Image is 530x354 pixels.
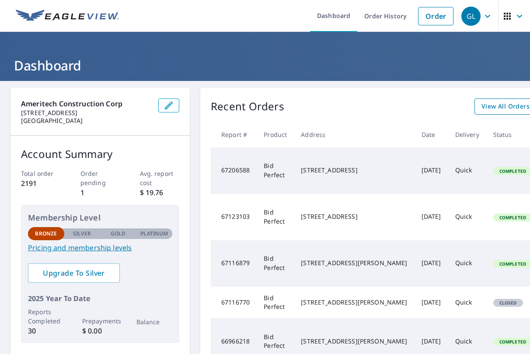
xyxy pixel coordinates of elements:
[448,287,486,318] td: Quick
[301,212,407,221] div: [STREET_ADDRESS]
[80,169,120,187] p: Order pending
[257,287,294,318] td: Bid Perfect
[28,307,64,326] p: Reports Completed
[301,298,407,307] div: [STREET_ADDRESS][PERSON_NAME]
[211,287,257,318] td: 67116770
[415,147,448,194] td: [DATE]
[211,122,257,147] th: Report #
[257,194,294,240] td: Bid Perfect
[418,7,453,25] a: Order
[28,242,172,253] a: Pricing and membership levels
[80,187,120,198] p: 1
[21,109,151,117] p: [STREET_ADDRESS]
[10,56,520,74] h1: Dashboard
[415,122,448,147] th: Date
[415,194,448,240] td: [DATE]
[257,240,294,287] td: Bid Perfect
[21,98,151,109] p: Ameritech Construction Corp
[257,147,294,194] td: Bid Perfect
[481,101,530,112] span: View All Orders
[448,147,486,194] td: Quick
[448,122,486,147] th: Delivery
[21,117,151,125] p: [GEOGRAPHIC_DATA]
[461,7,481,26] div: GL
[301,259,407,267] div: [STREET_ADDRESS][PERSON_NAME]
[140,169,180,187] p: Avg. report cost
[28,293,172,304] p: 2025 Year To Date
[448,194,486,240] td: Quick
[301,166,407,175] div: [STREET_ADDRESS]
[136,317,173,326] p: Balance
[111,230,126,238] p: Gold
[211,240,257,287] td: 67116879
[35,230,57,238] p: Bronze
[301,337,407,346] div: [STREET_ADDRESS][PERSON_NAME]
[211,98,284,115] p: Recent Orders
[257,122,294,147] th: Product
[211,194,257,240] td: 67123103
[140,187,180,198] p: $ 19.76
[448,240,486,287] td: Quick
[21,169,61,178] p: Total order
[415,287,448,318] td: [DATE]
[140,230,168,238] p: Platinum
[211,147,257,194] td: 67206588
[82,316,119,326] p: Prepayments
[21,178,61,189] p: 2191
[21,146,179,162] p: Account Summary
[415,240,448,287] td: [DATE]
[28,326,64,336] p: 30
[28,263,120,283] a: Upgrade To Silver
[494,300,522,306] span: Closed
[294,122,414,147] th: Address
[35,268,113,278] span: Upgrade To Silver
[73,230,91,238] p: Silver
[82,326,119,336] p: $ 0.00
[16,10,119,23] img: EV Logo
[28,212,172,224] p: Membership Level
